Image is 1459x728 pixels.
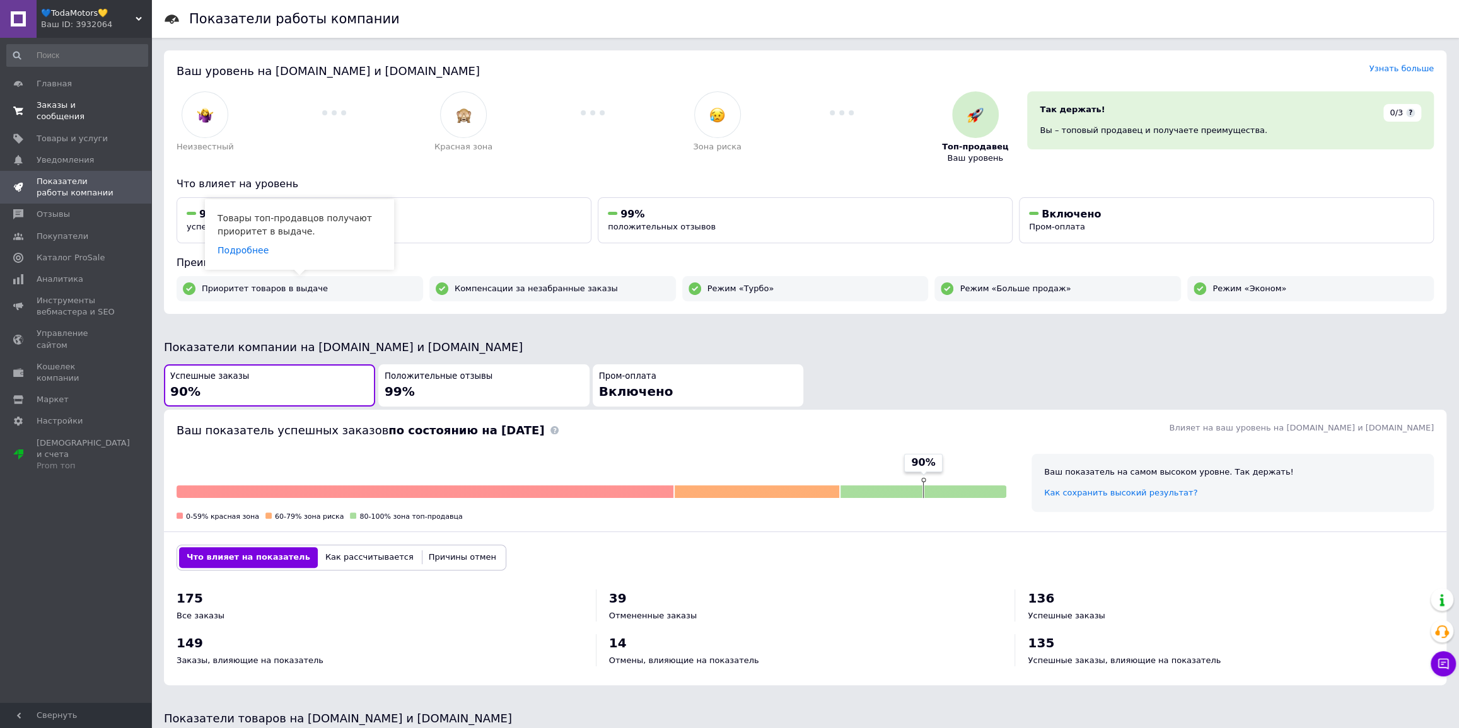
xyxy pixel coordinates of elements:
span: 14 [609,635,627,650]
span: 135 [1028,635,1054,650]
a: Подробнее [218,245,269,255]
span: Отмены, влияющие на показатель [609,656,759,665]
span: положительных отзывов [608,222,716,231]
span: Отмененные заказы [609,611,697,620]
span: 90% [170,384,201,399]
img: :rocket: [967,107,983,123]
span: Инструменты вебмастера и SEO [37,295,117,318]
span: Так держать! [1040,105,1105,114]
span: Включено [599,384,673,399]
span: 💙TodaMotors💛 [41,8,136,19]
button: Что влияет на показатель [179,547,318,567]
div: Prom топ [37,460,130,471]
span: 90% [911,456,935,470]
span: Уведомления [37,154,94,166]
span: Приоритет товаров в выдаче [202,283,328,294]
button: 99%положительных отзывов [598,197,1013,243]
span: [DEMOGRAPHIC_DATA] и счета [37,437,130,472]
span: Показатели товаров на [DOMAIN_NAME] и [DOMAIN_NAME] [164,712,512,725]
span: Пром-оплата [1029,222,1085,231]
span: Заказы, влияющие на показатель [177,656,323,665]
span: 90% [199,208,223,220]
span: 60-79% зона риска [275,512,344,521]
span: Пром-оплата [599,371,656,383]
span: Управление сайтом [37,328,117,350]
span: 149 [177,635,203,650]
input: Поиск [6,44,148,67]
span: 136 [1028,591,1054,606]
button: Успешные заказы90% [164,364,375,407]
button: Как рассчитывается [318,547,421,567]
div: 0/3 [1383,104,1421,122]
span: Маркет [37,394,69,405]
span: Кошелек компании [37,361,117,384]
button: ВключеноПром-оплата [1019,197,1434,243]
span: Показатели работы компании [37,176,117,199]
span: Главная [37,78,72,90]
span: Успешные заказы [1028,611,1105,620]
span: успешных заказов [187,222,267,231]
span: Режим «Больше продаж» [960,283,1071,294]
button: Чат с покупателем [1431,651,1456,676]
a: Как сохранить высокий результат? [1044,488,1197,497]
span: Ваш уровень [947,153,1003,164]
span: Топ-продавец [942,141,1008,153]
span: Включено [1042,208,1101,220]
img: :see_no_evil: [456,107,472,123]
img: :disappointed_relieved: [709,107,725,123]
span: 39 [609,591,627,606]
span: Успешные заказы [170,371,249,383]
span: Режим «Турбо» [707,283,774,294]
span: Красная зона [434,141,492,153]
span: Заказы и сообщения [37,100,117,122]
div: Вы – топовый продавец и получаете преимущества. [1040,125,1421,136]
button: Пром-оплатаВключено [593,364,804,407]
span: 99% [385,384,415,399]
div: Ваш показатель на самом высоком уровне. Так держать! [1044,466,1421,478]
b: по состоянию на [DATE] [388,424,544,437]
span: Компенсации за незабранные заказы [455,283,618,294]
span: Ваш уровень на [DOMAIN_NAME] и [DOMAIN_NAME] [177,64,480,78]
button: Причины отмен [421,547,504,567]
span: Успешные заказы, влияющие на показатель [1028,656,1221,665]
span: Каталог ProSale [37,252,105,263]
span: Покупатели [37,231,88,242]
span: Что влияет на уровень [177,178,298,190]
span: Настройки [37,415,83,427]
span: Неизвестный [177,141,234,153]
span: Показатели компании на [DOMAIN_NAME] и [DOMAIN_NAME] [164,340,523,354]
span: 175 [177,591,203,606]
span: 99% [620,208,644,220]
span: Зона риска [693,141,741,153]
h1: Показатели работы компании [189,11,400,26]
span: 80-100% зона топ-продавца [359,512,462,521]
span: Аналитика [37,274,83,285]
span: Положительные отзывы [385,371,492,383]
span: Преимущества для топ-продавцов [177,257,361,269]
button: Положительные отзывы99% [378,364,590,407]
a: Узнать больше [1369,64,1434,73]
span: Влияет на ваш уровень на [DOMAIN_NAME] и [DOMAIN_NAME] [1169,423,1434,432]
div: Ваш ID: 3932064 [41,19,151,30]
span: Ваш показатель успешных заказов [177,424,544,437]
span: Режим «Эконом» [1212,283,1286,294]
img: :woman-shrugging: [197,107,213,123]
span: ? [1406,108,1415,117]
span: Товары топ-продавцов получают приоритет в выдаче. [218,213,372,236]
span: Отзывы [37,209,70,220]
button: 90%успешных заказов [177,197,591,243]
span: Все заказы [177,611,224,620]
span: 0-59% красная зона [186,512,259,521]
span: Товары и услуги [37,133,108,144]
